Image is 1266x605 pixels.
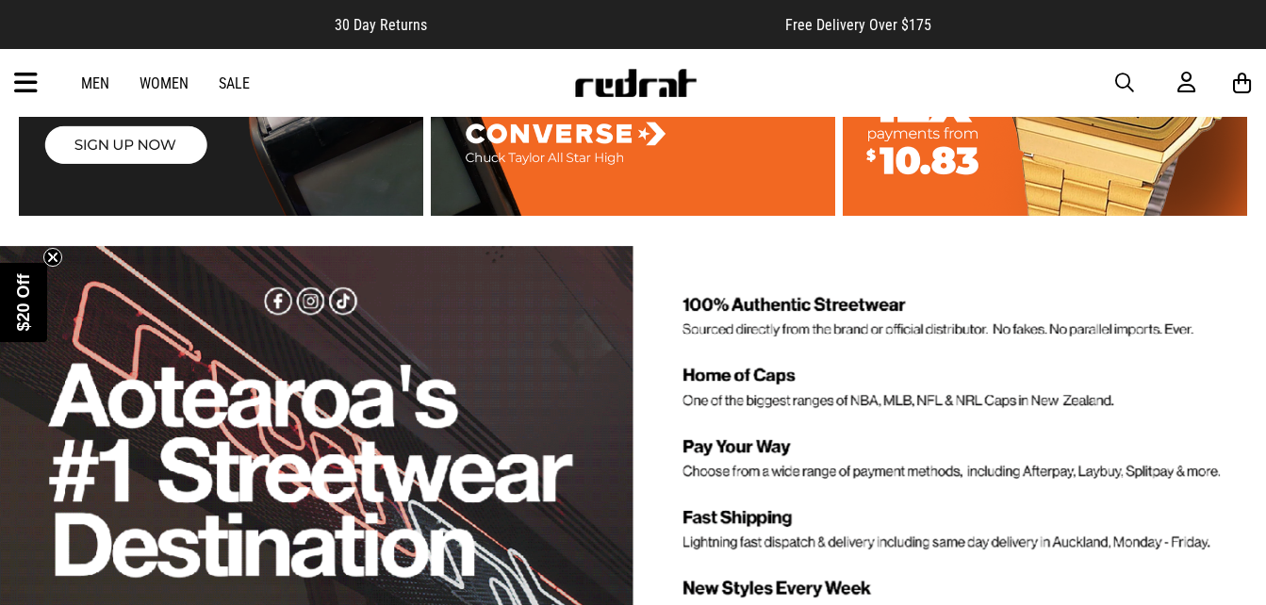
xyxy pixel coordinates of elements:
span: Free Delivery Over $175 [785,16,931,34]
img: Redrat logo [573,69,698,97]
button: Close teaser [43,248,62,267]
a: Women [140,74,189,92]
iframe: Customer reviews powered by Trustpilot [465,15,748,34]
span: 30 Day Returns [335,16,427,34]
button: Open LiveChat chat widget [15,8,72,64]
a: Men [81,74,109,92]
span: $20 Off [14,273,33,331]
a: Sale [219,74,250,92]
